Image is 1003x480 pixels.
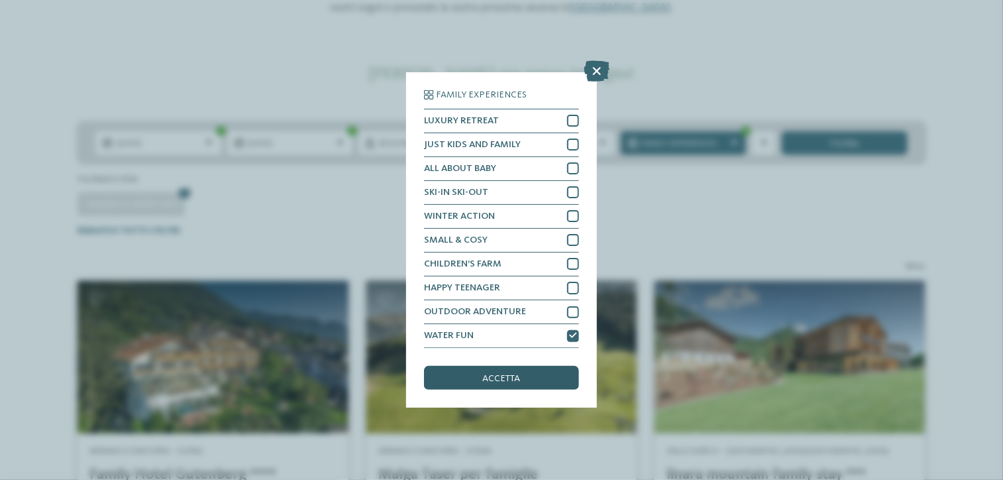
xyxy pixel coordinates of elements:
[436,90,527,99] span: Family Experiences
[424,283,500,292] span: HAPPY TEENAGER
[424,307,526,316] span: OUTDOOR ADVENTURE
[424,140,521,149] span: JUST KIDS AND FAMILY
[424,235,488,245] span: SMALL & COSY
[424,211,495,221] span: WINTER ACTION
[424,331,474,340] span: WATER FUN
[483,374,521,383] span: accetta
[424,188,488,197] span: SKI-IN SKI-OUT
[424,259,501,269] span: CHILDREN’S FARM
[424,164,496,173] span: ALL ABOUT BABY
[424,116,499,125] span: LUXURY RETREAT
